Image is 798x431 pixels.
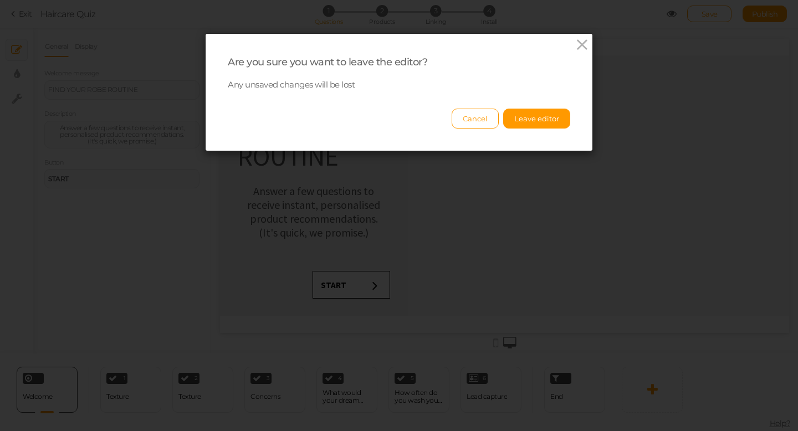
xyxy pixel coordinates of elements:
[228,56,570,69] div: Are you sure you want to leave the editor?
[18,34,170,134] div: FIND YOUR ROBE ROUTINE
[503,109,570,129] button: Leave editor
[452,109,499,129] button: Cancel
[228,80,570,90] p: Any unsaved changes will be lost
[101,241,126,252] strong: START
[18,145,170,201] div: Answer a few questions to receive instant, personalised product recommendations. (It's quick, we ...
